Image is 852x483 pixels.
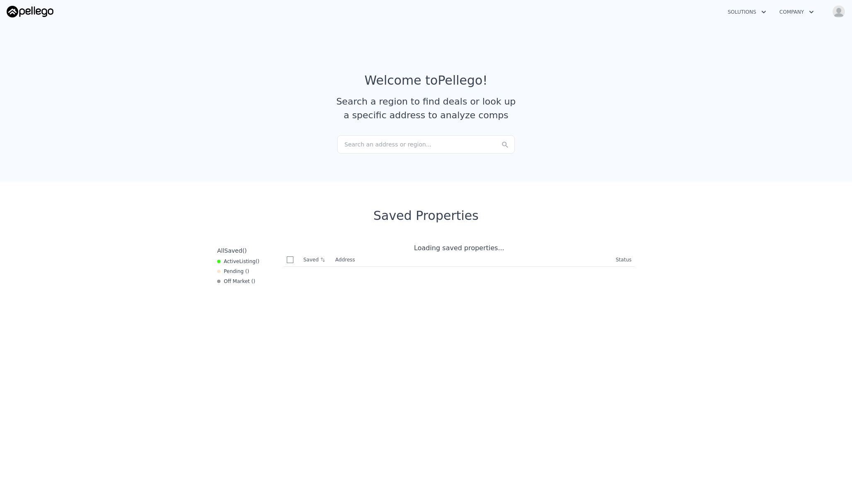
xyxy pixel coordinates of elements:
[832,5,845,18] img: avatar
[239,259,256,264] span: Listing
[365,73,488,88] div: Welcome to Pellego !
[224,258,259,265] span: Active ( )
[721,5,773,20] button: Solutions
[214,208,638,223] div: Saved Properties
[612,253,635,267] th: Status
[224,247,242,254] span: Saved
[217,278,255,285] div: Off Market ( )
[283,243,635,253] div: Loading saved properties...
[7,6,53,17] img: Pellego
[217,246,247,255] div: All ( )
[217,268,249,275] div: Pending ( )
[337,135,515,154] div: Search an address or region...
[773,5,821,20] button: Company
[332,253,612,267] th: Address
[300,253,332,266] th: Saved
[333,95,519,122] div: Search a region to find deals or look up a specific address to analyze comps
